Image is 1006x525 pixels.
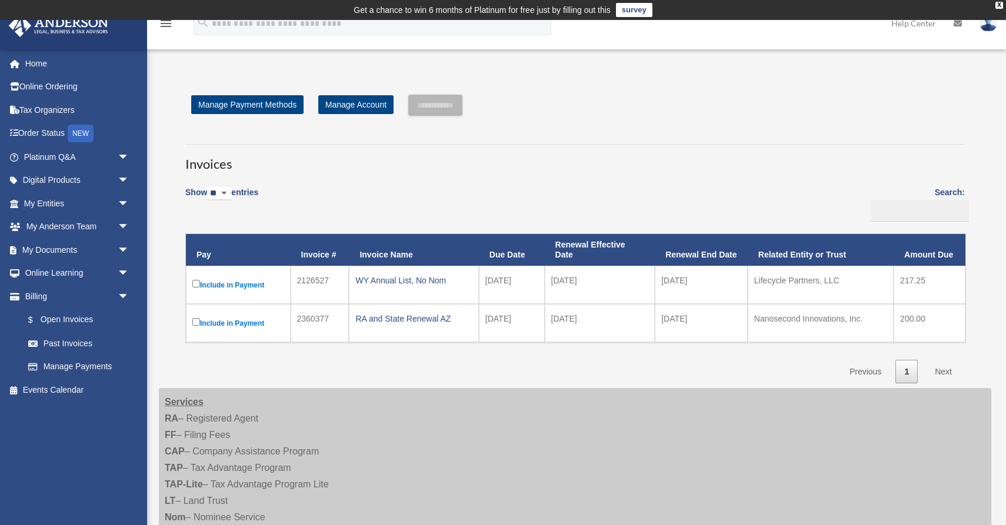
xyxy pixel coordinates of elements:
[894,234,965,266] th: Amount Due: activate to sort column ascending
[479,266,545,304] td: [DATE]
[118,215,141,239] span: arrow_drop_down
[291,266,349,304] td: 2126527
[186,234,291,266] th: Pay: activate to sort column descending
[894,266,965,304] td: 217.25
[165,446,185,456] strong: CAP
[980,15,997,32] img: User Pic
[165,397,204,407] strong: Services
[748,304,894,342] td: Nanosecond Innovations, Inc.
[655,304,748,342] td: [DATE]
[191,95,304,114] a: Manage Payment Methods
[8,285,141,308] a: Billingarrow_drop_down
[545,266,655,304] td: [DATE]
[616,3,652,17] a: survey
[8,215,147,239] a: My Anderson Teamarrow_drop_down
[5,14,112,37] img: Anderson Advisors Platinum Portal
[165,512,186,522] strong: Nom
[16,332,141,355] a: Past Invoices
[118,238,141,262] span: arrow_drop_down
[192,316,284,330] label: Include in Payment
[68,125,94,142] div: NEW
[355,310,472,327] div: RA and State Renewal AZ
[291,304,349,342] td: 2360377
[192,277,284,292] label: Include in Payment
[655,234,748,266] th: Renewal End Date: activate to sort column ascending
[354,3,611,17] div: Get a chance to win 6 months of Platinum for free just by filling out this
[192,280,200,287] input: Include in Payment
[118,285,141,309] span: arrow_drop_down
[8,169,147,192] a: Digital Productsarrow_drop_down
[895,360,918,384] a: 1
[479,304,545,342] td: [DATE]
[926,360,961,384] a: Next
[35,313,41,327] span: $
[165,413,178,423] strong: RA
[748,234,894,266] th: Related Entity or Trust: activate to sort column ascending
[8,192,147,215] a: My Entitiesarrow_drop_down
[165,496,175,506] strong: LT
[318,95,394,114] a: Manage Account
[355,272,472,289] div: WY Annual List, No Nom
[165,463,183,473] strong: TAP
[8,98,147,122] a: Tax Organizers
[159,16,173,31] i: menu
[8,262,147,285] a: Online Learningarrow_drop_down
[185,144,965,173] h3: Invoices
[995,2,1003,9] div: close
[8,122,147,146] a: Order StatusNEW
[545,304,655,342] td: [DATE]
[479,234,545,266] th: Due Date: activate to sort column ascending
[748,266,894,304] td: Lifecycle Partners, LLC
[8,75,147,99] a: Online Ordering
[655,266,748,304] td: [DATE]
[8,52,147,75] a: Home
[841,360,890,384] a: Previous
[291,234,349,266] th: Invoice #: activate to sort column ascending
[159,21,173,31] a: menu
[867,185,965,222] label: Search:
[8,145,147,169] a: Platinum Q&Aarrow_drop_down
[894,304,965,342] td: 200.00
[8,378,147,402] a: Events Calendar
[165,479,203,489] strong: TAP-Lite
[192,318,200,326] input: Include in Payment
[8,238,147,262] a: My Documentsarrow_drop_down
[545,234,655,266] th: Renewal Effective Date: activate to sort column ascending
[16,308,135,332] a: $Open Invoices
[196,16,209,29] i: search
[349,234,478,266] th: Invoice Name: activate to sort column ascending
[118,192,141,216] span: arrow_drop_down
[871,200,969,222] input: Search:
[165,430,176,440] strong: FF
[185,185,258,212] label: Show entries
[118,145,141,169] span: arrow_drop_down
[118,169,141,193] span: arrow_drop_down
[16,355,141,379] a: Manage Payments
[118,262,141,286] span: arrow_drop_down
[207,187,231,200] select: Showentries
